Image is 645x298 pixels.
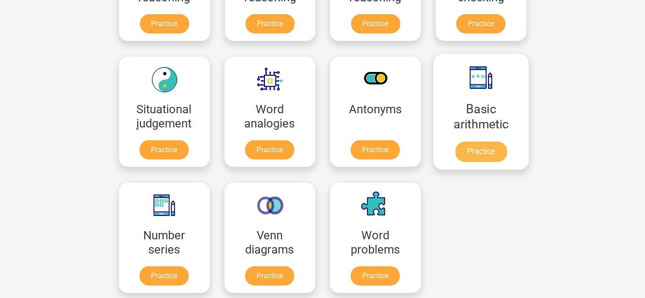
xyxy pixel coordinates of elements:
[351,266,400,286] a: Practice
[351,140,400,160] a: Practice
[140,266,189,286] a: Practice
[351,14,400,33] a: Practice
[245,140,294,160] a: Practice
[140,140,189,160] a: Practice
[245,266,294,286] a: Practice
[455,142,506,162] a: Practice
[246,14,295,33] a: Practice
[456,14,505,33] a: Practice
[140,14,189,33] a: Practice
